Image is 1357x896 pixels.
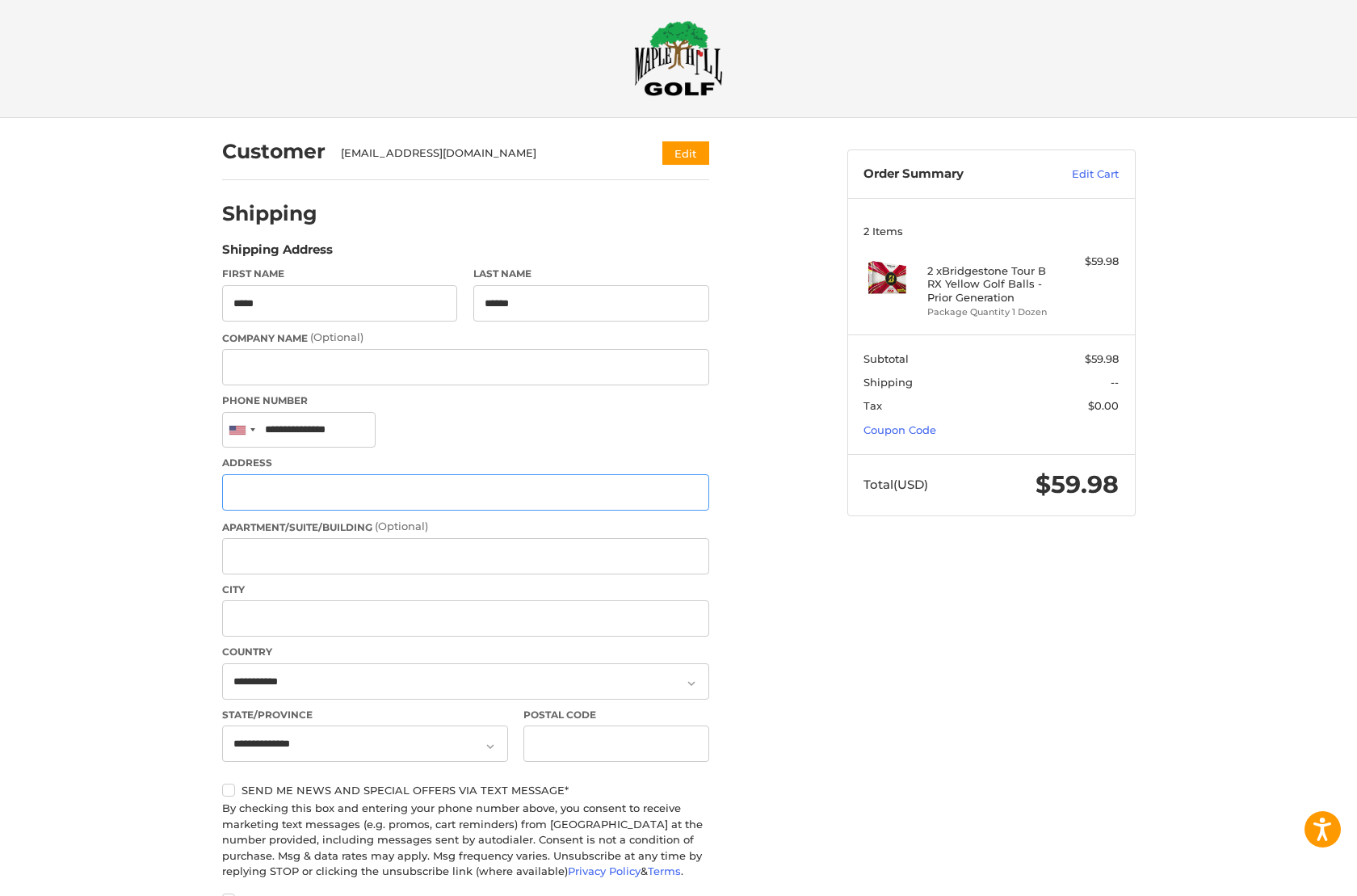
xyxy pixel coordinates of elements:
a: Edit Cart [1037,166,1119,183]
label: Country [222,645,709,659]
div: By checking this box and entering your phone number above, you consent to receive marketing text ... [222,801,709,880]
label: Send me news and special offers via text message* [222,784,709,797]
li: Package Quantity 1 Dozen [927,305,1051,319]
span: -- [1111,376,1119,389]
h3: Order Summary [863,166,1037,183]
button: Edit [662,141,709,165]
label: Postal Code [523,708,709,722]
label: Address [222,456,709,470]
label: City [222,583,709,597]
a: Terms [648,864,681,877]
label: Apartment/Suite/Building [222,519,709,535]
div: $59.98 [1055,254,1119,270]
a: Coupon Code [863,423,936,436]
span: $59.98 [1036,469,1119,499]
h3: 2 Items [863,225,1119,238]
label: Last Name [473,267,709,281]
h4: 2 x Bridgestone Tour B RX Yellow Golf Balls - Prior Generation [927,264,1051,304]
label: Phone Number [222,393,709,408]
label: Company Name [222,330,709,346]
small: (Optional) [375,520,428,532]
span: Total (USD) [863,477,928,492]
label: State/Province [222,708,508,722]
small: (Optional) [310,330,363,343]
span: $59.98 [1085,352,1119,365]
img: Maple Hill Golf [634,20,723,96]
a: Privacy Policy [568,864,641,877]
label: First Name [222,267,458,281]
h2: Customer [222,139,326,164]
h2: Shipping [222,201,317,226]
div: [EMAIL_ADDRESS][DOMAIN_NAME] [341,145,631,162]
span: Subtotal [863,352,909,365]
div: United States: +1 [223,413,260,448]
span: Tax [863,399,882,412]
span: Shipping [863,376,913,389]
legend: Shipping Address [222,241,333,267]
span: $0.00 [1088,399,1119,412]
